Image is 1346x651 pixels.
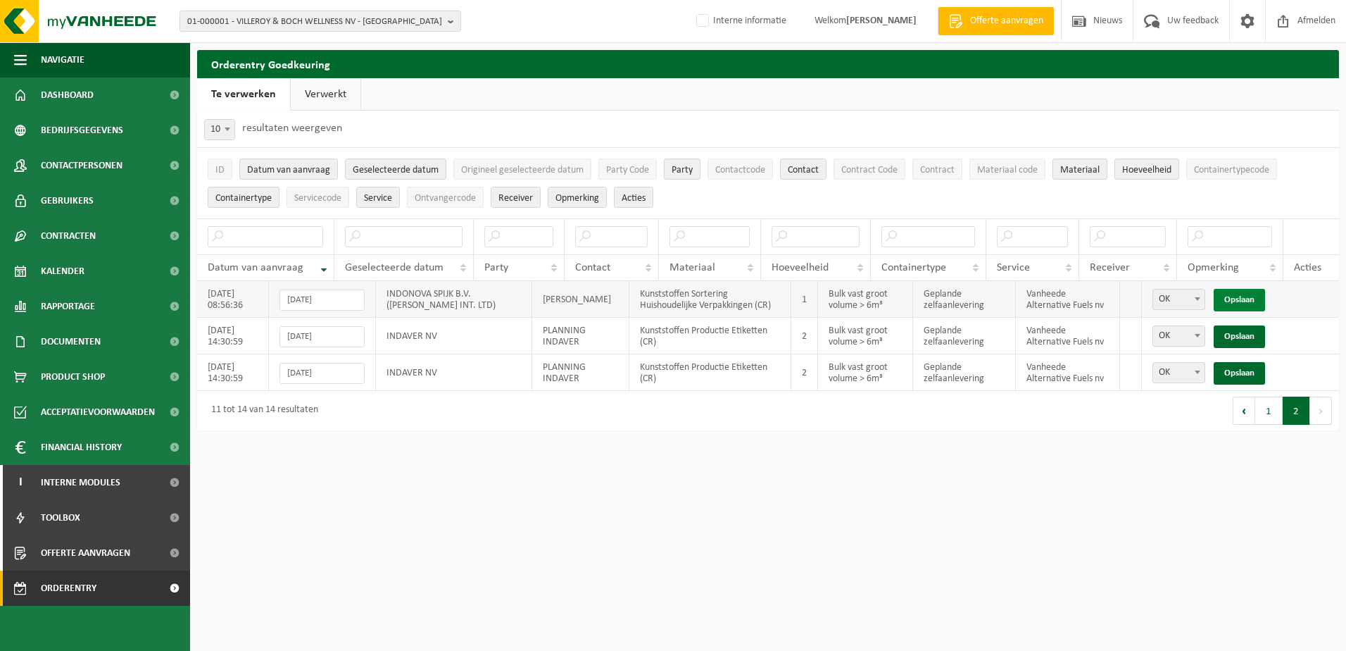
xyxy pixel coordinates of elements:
[846,15,917,26] strong: [PERSON_NAME]
[967,14,1047,28] span: Offerte aanvragen
[41,571,159,606] span: Orderentry Goedkeuring
[1016,281,1120,318] td: Vanheede Alternative Fuels nv
[407,187,484,208] button: OntvangercodeOntvangercode: Activate to sort
[1153,326,1205,346] span: OK
[287,187,349,208] button: ServicecodeServicecode: Activate to sort
[913,318,1016,354] td: Geplande zelfaanlevering
[912,159,962,180] button: ContractContract: Activate to sort
[938,7,1054,35] a: Offerte aanvragen
[532,318,629,354] td: PLANNING INDAVER
[41,254,84,289] span: Kalender
[881,262,946,273] span: Containertype
[1214,325,1265,348] a: Opslaan
[204,119,235,140] span: 10
[997,262,1030,273] span: Service
[41,77,94,113] span: Dashboard
[791,318,818,354] td: 2
[1152,362,1205,383] span: OK
[376,281,532,318] td: INDONOVA SPIJK B.V. ([PERSON_NAME] INT. LTD)
[239,159,338,180] button: Datum van aanvraagDatum van aanvraag: Activate to remove sorting
[715,165,765,175] span: Contactcode
[294,193,341,204] span: Servicecode
[180,11,461,32] button: 01-000001 - VILLEROY & BOCH WELLNESS NV - [GEOGRAPHIC_DATA]
[415,193,476,204] span: Ontvangercode
[693,11,786,32] label: Interne informatie
[1153,290,1205,309] span: OK
[1152,289,1205,310] span: OK
[197,281,269,318] td: [DATE] 08:56:36
[1060,165,1100,175] span: Materiaal
[622,193,646,204] span: Acties
[461,165,584,175] span: Origineel geselecteerde datum
[353,165,439,175] span: Geselecteerde datum
[242,123,342,134] label: resultaten weergeven
[187,11,442,32] span: 01-000001 - VILLEROY & BOCH WELLNESS NV - [GEOGRAPHIC_DATA]
[1310,397,1332,425] button: Next
[920,165,955,175] span: Contract
[788,165,819,175] span: Contact
[977,165,1038,175] span: Materiaal code
[215,193,272,204] span: Containertype
[575,262,610,273] span: Contact
[345,159,446,180] button: Geselecteerde datumGeselecteerde datum: Activate to sort
[345,262,444,273] span: Geselecteerde datum
[841,165,898,175] span: Contract Code
[1188,262,1239,273] span: Opmerking
[14,465,27,500] span: I
[208,187,279,208] button: ContainertypeContainertype: Activate to sort
[1294,262,1321,273] span: Acties
[41,359,105,395] span: Product Shop
[453,159,591,180] button: Origineel geselecteerde datumOrigineel geselecteerde datum: Activate to sort
[834,159,905,180] button: Contract CodeContract Code: Activate to sort
[376,318,532,354] td: INDAVER NV
[491,187,541,208] button: ReceiverReceiver: Activate to sort
[629,281,792,318] td: Kunststoffen Sortering Huishoudelijke Verpakkingen (CR)
[41,535,130,571] span: Offerte aanvragen
[208,159,232,180] button: IDID: Activate to sort
[1016,318,1120,354] td: Vanheede Alternative Fuels nv
[376,354,532,391] td: INDAVER NV
[1283,397,1310,425] button: 2
[555,193,599,204] span: Opmerking
[41,500,80,535] span: Toolbox
[818,281,913,318] td: Bulk vast groot volume > 6m³
[913,281,1016,318] td: Geplande zelfaanlevering
[1186,159,1277,180] button: ContainertypecodeContainertypecode: Activate to sort
[707,159,773,180] button: ContactcodeContactcode: Activate to sort
[1255,397,1283,425] button: 1
[1016,354,1120,391] td: Vanheede Alternative Fuels nv
[356,187,400,208] button: ServiceService: Activate to sort
[41,42,84,77] span: Navigatie
[197,318,269,354] td: [DATE] 14:30:59
[1153,363,1205,383] span: OK
[1233,397,1255,425] button: Previous
[197,78,290,111] a: Te verwerken
[41,430,122,465] span: Financial History
[204,398,318,423] div: 11 tot 14 van 14 resultaten
[772,262,829,273] span: Hoeveelheid
[364,193,392,204] span: Service
[41,289,95,324] span: Rapportage
[780,159,826,180] button: ContactContact: Activate to sort
[969,159,1045,180] button: Materiaal codeMateriaal code: Activate to sort
[41,113,123,148] span: Bedrijfsgegevens
[291,78,360,111] a: Verwerkt
[672,165,693,175] span: Party
[669,262,715,273] span: Materiaal
[1194,165,1269,175] span: Containertypecode
[208,262,303,273] span: Datum van aanvraag
[484,262,508,273] span: Party
[1122,165,1171,175] span: Hoeveelheid
[41,465,120,500] span: Interne modules
[664,159,700,180] button: PartyParty: Activate to sort
[247,165,330,175] span: Datum van aanvraag
[205,120,234,139] span: 10
[1214,362,1265,385] a: Opslaan
[818,318,913,354] td: Bulk vast groot volume > 6m³
[41,395,155,430] span: Acceptatievoorwaarden
[41,218,96,254] span: Contracten
[1152,325,1205,347] span: OK
[1052,159,1107,180] button: MateriaalMateriaal: Activate to sort
[606,165,649,175] span: Party Code
[629,318,792,354] td: Kunststoffen Productie Etiketten (CR)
